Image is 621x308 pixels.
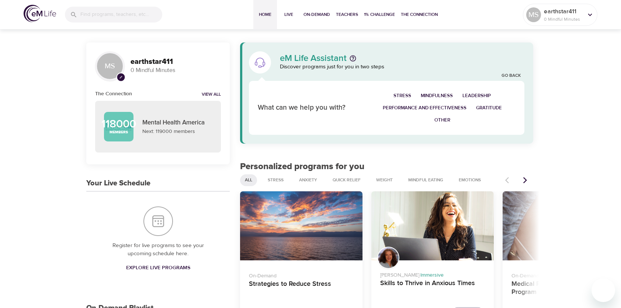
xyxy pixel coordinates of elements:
span: Mindful Eating [404,177,448,183]
button: Strategies to Reduce Stress [240,191,362,260]
a: Go Back [502,73,521,79]
h2: Personalized programs for you [240,161,533,172]
img: logo [24,5,56,22]
p: 0 Mindful Minutes [131,66,221,75]
div: Mindful Eating [403,174,448,186]
a: View all notifications [202,92,221,98]
span: Leadership [462,92,491,100]
span: Weight [372,177,397,183]
span: Immersive [420,272,444,278]
span: Stress [393,92,411,100]
div: Weight [371,174,398,186]
span: On-Demand [303,11,330,18]
button: Stress [389,90,416,102]
p: Members [110,130,128,135]
button: Leadership [458,90,496,102]
div: All [240,174,257,186]
span: Anxiety [295,177,322,183]
button: Mindfulness [416,90,458,102]
span: Performance and Effectiveness [383,104,466,112]
p: On-Demand [249,269,354,280]
input: Find programs, teachers, etc... [80,7,162,23]
span: The Connection [401,11,438,18]
button: Other [430,114,455,126]
span: Explore Live Programs [126,263,190,273]
iframe: Button to launch messaging window [591,278,615,302]
img: Your Live Schedule [143,206,173,236]
span: Other [434,116,450,124]
button: Next items [517,172,533,188]
span: Gratitude [476,104,502,112]
span: Home [256,11,274,18]
div: Emotions [454,174,486,186]
span: 1% Challenge [364,11,395,18]
p: Mental Health America [142,118,212,128]
p: earthstar411 [544,7,583,16]
div: Anxiety [294,174,322,186]
div: Stress [263,174,288,186]
p: 118000 [101,119,136,130]
h6: The Connection [95,90,132,98]
span: Teachers [336,11,358,18]
p: On-Demand [511,269,616,280]
p: Register for live programs to see your upcoming schedule here. [101,242,215,258]
h4: Skills to Thrive in Anxious Times [380,279,485,297]
div: Quick Relief [328,174,365,186]
h3: Your Live Schedule [86,179,150,188]
h3: earthstar411 [131,58,221,66]
h4: Medical Professional Mindfulness Program [511,280,616,298]
p: What can we help you with? [258,103,360,113]
p: eM Life Assistant [280,54,347,63]
p: [PERSON_NAME] · [380,268,485,279]
h4: Strategies to Reduce Stress [249,280,354,298]
button: Gratitude [471,102,507,114]
div: MS [526,7,541,22]
p: 0 Mindful Minutes [544,16,583,23]
button: Performance and Effectiveness [378,102,471,114]
p: Next: 119000 members [142,128,212,136]
span: Quick Relief [328,177,365,183]
a: Explore Live Programs [123,261,193,275]
span: Mindfulness [421,92,453,100]
span: Emotions [454,177,485,183]
div: MS [95,51,125,81]
span: All [240,177,257,183]
span: Live [280,11,298,18]
button: Skills to Thrive in Anxious Times [371,191,494,260]
img: eM Life Assistant [254,57,266,68]
span: Stress [263,177,288,183]
p: Discover programs just for you in two steps [280,63,524,71]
